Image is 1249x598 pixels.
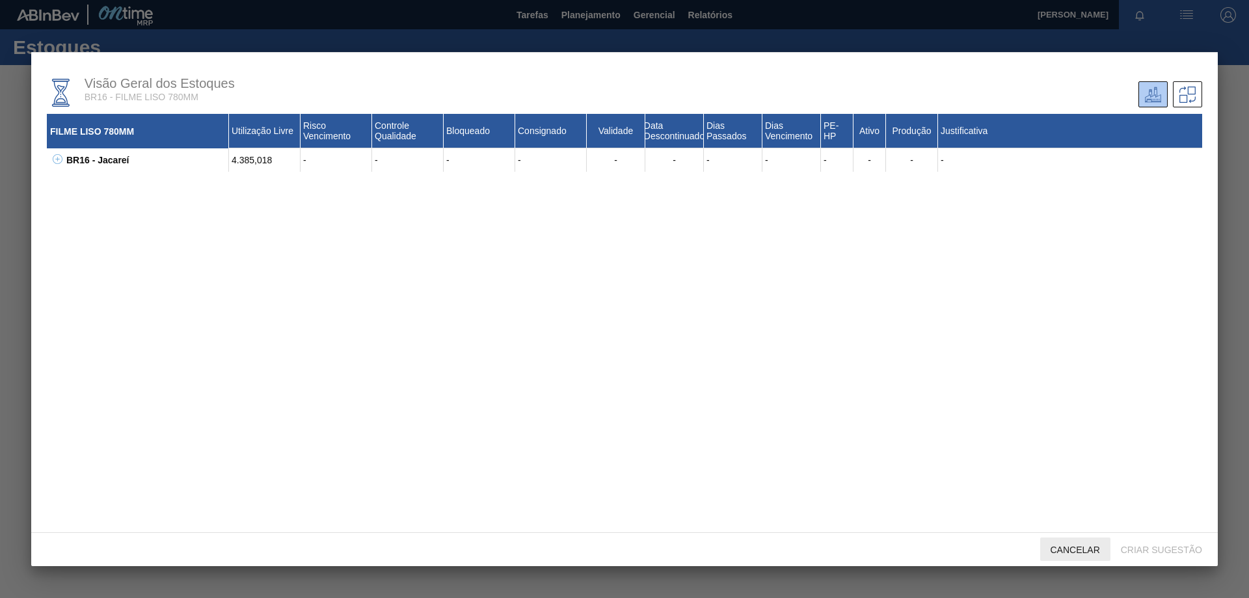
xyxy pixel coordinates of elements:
[762,148,821,172] div: -
[1138,81,1168,107] div: Unidade Atual/ Unidades
[444,114,515,148] div: Bloqueado
[938,114,1202,148] div: Justificativa
[515,114,587,148] div: Consignado
[938,148,1202,172] div: -
[85,76,235,90] span: Visão Geral dos Estoques
[1173,81,1202,107] div: Sugestões de Trasferência
[229,114,301,148] div: Utilização Livre
[444,148,515,172] div: -
[853,114,886,148] div: Ativo
[85,92,198,102] span: BR16 - FILME LISO 780MM
[821,148,853,172] div: -
[301,148,372,172] div: -
[853,148,886,172] div: -
[515,148,587,172] div: -
[704,114,762,148] div: Dias Passados
[821,114,853,148] div: PE-HP
[63,148,229,172] div: BR16 - Jacareí
[372,148,444,172] div: -
[645,114,704,148] div: Data Descontinuado
[886,114,938,148] div: Produção
[1110,537,1213,561] button: Criar sugestão
[587,148,645,172] div: -
[704,148,762,172] div: -
[47,114,229,148] div: FILME LISO 780MM
[886,148,938,172] div: -
[229,148,301,172] div: 4.385,018
[1040,545,1110,555] span: Cancelar
[762,114,821,148] div: Dias Vencimento
[1040,537,1110,561] button: Cancelar
[301,114,372,148] div: Risco Vencimento
[1110,545,1213,555] span: Criar sugestão
[372,114,444,148] div: Controle Qualidade
[587,114,645,148] div: Validade
[645,148,704,172] div: -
